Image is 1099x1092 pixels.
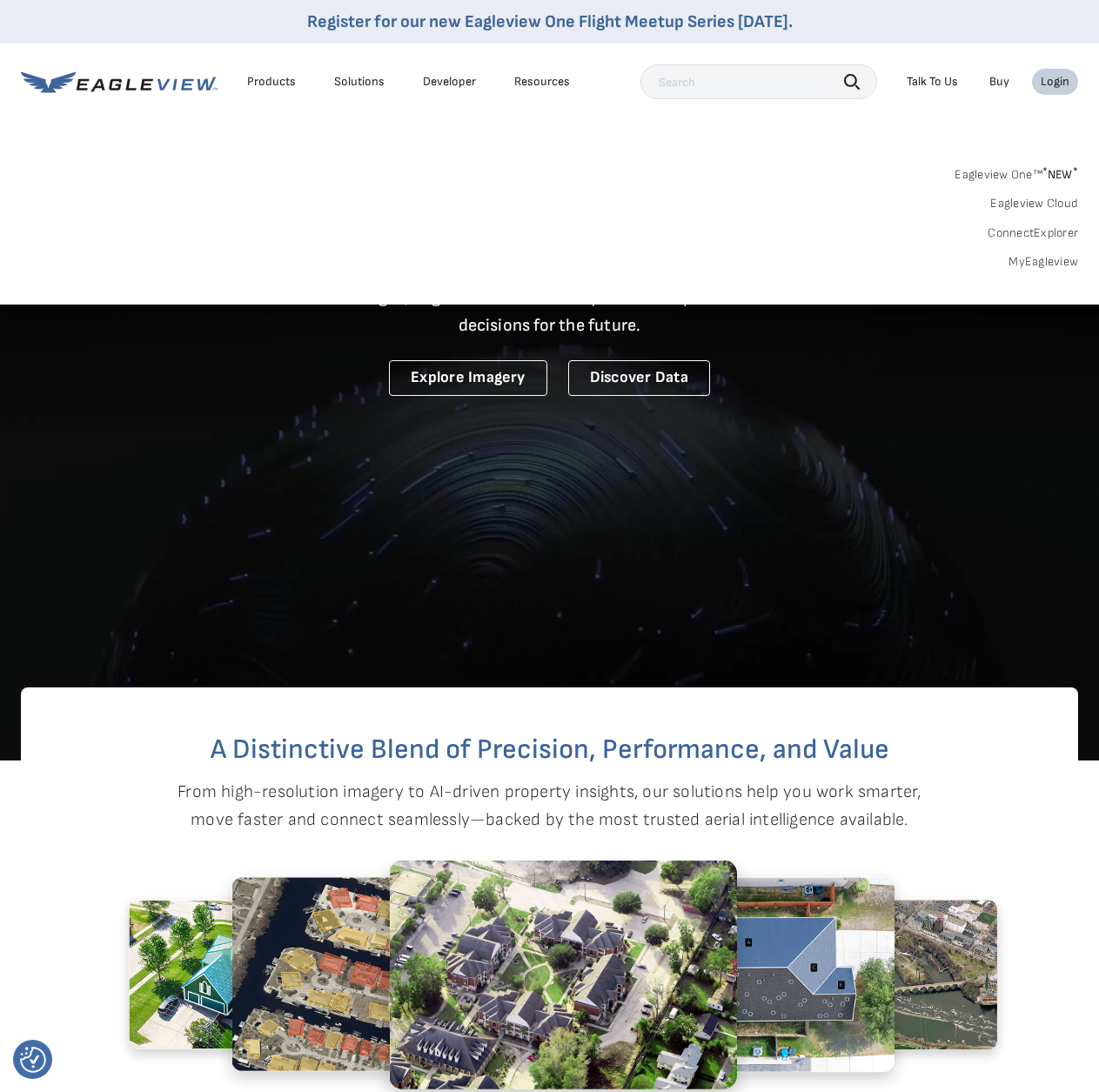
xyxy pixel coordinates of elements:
p: From high-resolution imagery to AI-driven property insights, our solutions help you work smarter,... [178,778,922,834]
img: Revisit consent button [20,1047,46,1073]
div: Talk To Us [907,74,958,90]
a: Buy [989,74,1009,90]
img: 5.2.png [231,876,527,1071]
div: Login [1041,74,1069,90]
button: Consent Preferences [20,1047,46,1073]
span: NEW [1042,167,1078,182]
h2: A Distinctive Blend of Precision, Performance, and Value [90,736,1009,764]
div: Solutions [334,74,385,90]
img: 1.2.png [389,860,737,1089]
img: 2.2.png [599,876,895,1071]
a: MyEagleview [1009,254,1078,270]
div: Resources [514,74,570,90]
input: Search [640,64,877,99]
a: Register for our new Eagleview One Flight Meetup Series [DATE]. [307,11,793,32]
a: Discover Data [568,360,710,396]
a: Explore Imagery [389,360,547,396]
a: Developer [423,74,476,90]
a: ConnectExplorer [988,225,1078,241]
a: Eagleview One™*NEW* [955,162,1078,182]
div: Products [247,74,296,90]
img: 4.2.png [129,900,355,1049]
a: Eagleview Cloud [990,196,1078,211]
